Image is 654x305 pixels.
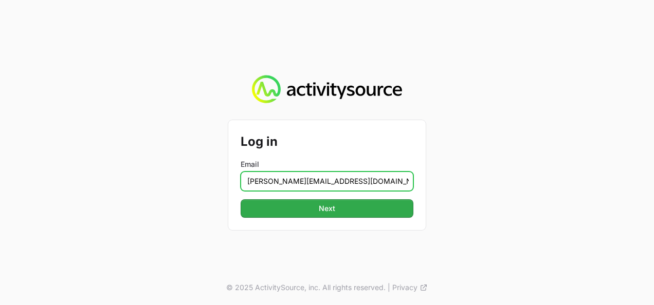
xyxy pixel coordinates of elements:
span: Next [247,202,407,215]
img: Activity Source [252,75,402,104]
span: | [388,282,390,293]
label: Email [241,159,413,169]
input: Enter your email [241,171,413,191]
a: Privacy [392,282,428,293]
button: Next [241,199,413,218]
h2: Log in [241,132,413,151]
p: © 2025 ActivitySource, inc. All rights reserved. [226,282,386,293]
